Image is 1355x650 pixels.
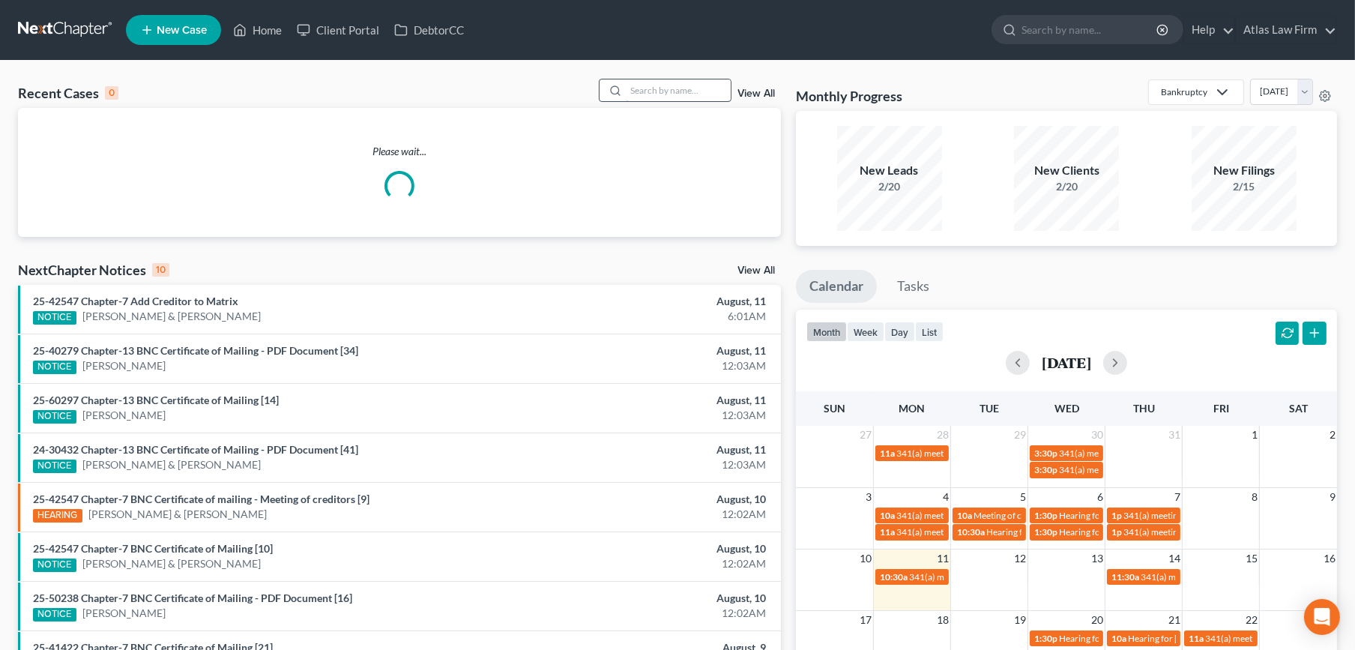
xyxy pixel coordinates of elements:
span: Mon [899,402,925,415]
span: 3:30p [1034,448,1057,459]
span: 2 [1328,426,1337,444]
a: 25-50238 Chapter-7 BNC Certificate of Mailing - PDF Document [16] [33,592,352,604]
span: 10a [957,510,972,521]
a: 25-42547 Chapter-7 BNC Certificate of mailing - Meeting of creditors [9] [33,493,369,505]
a: 25-42547 Chapter-7 Add Creditor to Matrix [33,295,238,307]
a: Tasks [884,270,943,303]
span: 18 [935,611,950,629]
div: Open Intercom Messenger [1304,599,1340,635]
span: Hearing for [PERSON_NAME][DEMOGRAPHIC_DATA] [986,526,1202,538]
a: [PERSON_NAME] [82,606,166,621]
span: 15 [1244,550,1259,568]
a: 25-40279 Chapter-13 BNC Certificate of Mailing - PDF Document [34] [33,344,358,357]
button: list [915,322,944,342]
div: 10 [152,263,169,277]
span: 21 [1167,611,1182,629]
span: 10 [858,550,873,568]
span: 29 [1013,426,1027,444]
span: 341(a) meeting for [PERSON_NAME] [1059,464,1204,475]
div: NOTICE [33,460,76,473]
span: Sun [824,402,845,415]
span: 6 [1096,488,1105,506]
button: day [884,322,915,342]
a: 25-60297 Chapter-13 BNC Certificate of Mailing [14] [33,394,279,406]
span: Thu [1133,402,1155,415]
span: 10a [880,510,895,521]
a: DebtorCC [387,16,471,43]
span: 1p [1111,510,1122,521]
div: August, 11 [532,343,767,358]
div: 2/15 [1192,179,1297,194]
a: Client Portal [289,16,387,43]
div: NOTICE [33,608,76,622]
span: 10:30a [957,526,985,538]
span: 31 [1167,426,1182,444]
a: [PERSON_NAME] [82,358,166,373]
span: 8 [1250,488,1259,506]
div: 12:03AM [532,358,767,373]
span: 22 [1244,611,1259,629]
div: 12:02AM [532,507,767,522]
button: month [806,322,847,342]
span: 4 [941,488,950,506]
a: 24-30432 Chapter-13 BNC Certificate of Mailing - PDF Document [41] [33,443,358,456]
div: 0 [105,86,118,100]
div: NOTICE [33,559,76,572]
div: NOTICE [33,311,76,325]
span: Meeting of creditors for [PERSON_NAME] & [PERSON_NAME] [974,510,1218,521]
div: New Filings [1192,162,1297,179]
span: 10:30a [880,571,908,583]
span: 341(a) meeting for [PERSON_NAME] [1205,633,1350,644]
span: 3 [864,488,873,506]
a: [PERSON_NAME] & [PERSON_NAME] [82,309,261,324]
a: Atlas Law Firm [1236,16,1336,43]
div: NOTICE [33,361,76,374]
h2: [DATE] [1042,355,1091,370]
span: 341(a) meeting for [PERSON_NAME] [1123,510,1268,521]
span: 13 [1090,550,1105,568]
span: 341(a) meeting for [PERSON_NAME] [896,510,1041,521]
span: 1 [1250,426,1259,444]
span: 20 [1090,611,1105,629]
span: Hearing for [PERSON_NAME] [1059,526,1176,538]
div: NextChapter Notices [18,261,169,279]
div: August, 10 [532,492,767,507]
a: Home [226,16,289,43]
div: Recent Cases [18,84,118,102]
span: 16 [1322,550,1337,568]
a: [PERSON_NAME] & [PERSON_NAME] [88,507,267,522]
span: Hearing for [PERSON_NAME] [1059,633,1176,644]
span: 11a [1189,633,1204,644]
span: 17 [858,611,873,629]
div: August, 10 [532,591,767,606]
span: 1:30p [1034,510,1057,521]
div: 12:02AM [532,606,767,621]
span: 341(a) meeting for [PERSON_NAME] [909,571,1054,583]
span: 19 [1013,611,1027,629]
span: 341(a) meeting for [PERSON_NAME] [1123,526,1268,538]
input: Search by name... [1021,16,1159,43]
div: August, 10 [532,541,767,556]
a: View All [737,265,775,276]
div: 12:03AM [532,408,767,423]
span: 1p [1111,526,1122,538]
span: 11 [935,550,950,568]
a: [PERSON_NAME] & [PERSON_NAME] [82,457,261,472]
div: NOTICE [33,410,76,424]
input: Search by name... [626,79,731,101]
span: Fri [1213,402,1229,415]
p: Please wait... [18,144,781,159]
span: 341(a) meeting for [PERSON_NAME] & [PERSON_NAME] [896,448,1120,459]
span: 9 [1328,488,1337,506]
span: Tue [980,402,999,415]
div: New Clients [1014,162,1119,179]
span: 14 [1167,550,1182,568]
span: Sat [1289,402,1308,415]
a: [PERSON_NAME] [82,408,166,423]
span: 341(a) meeting for [PERSON_NAME] & [PERSON_NAME] [896,526,1120,538]
div: 12:02AM [532,556,767,571]
span: Wed [1054,402,1079,415]
button: week [847,322,884,342]
h3: Monthly Progress [796,87,902,105]
span: Hearing for [PERSON_NAME] & [PERSON_NAME] [1059,510,1255,521]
